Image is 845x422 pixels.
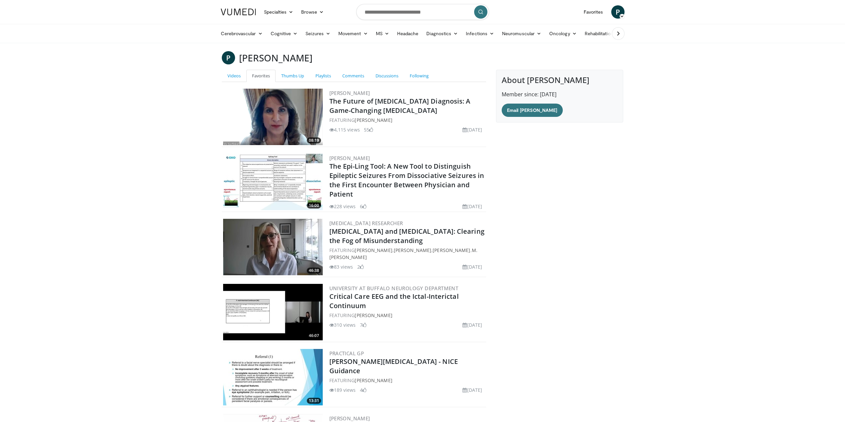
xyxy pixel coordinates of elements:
img: 3bb351cb-b2d3-4f86-b473-1c1ab9022eab.300x170_q85_crop-smart_upscale.jpg [223,219,323,275]
a: Seizures [301,27,334,40]
span: 13:31 [307,398,321,404]
a: [PERSON_NAME][MEDICAL_DATA] - NICE Guidance [329,357,458,375]
h4: About [PERSON_NAME] [502,75,618,85]
a: [MEDICAL_DATA] and [MEDICAL_DATA]: Clearing the Fog of Misunderstanding [329,227,484,245]
a: 13:31 [223,349,323,405]
div: FEATURING [329,312,485,319]
a: Infections [462,27,498,40]
span: 08:19 [307,137,321,143]
a: Comments [337,70,370,82]
li: 310 views [329,321,356,328]
a: [PERSON_NAME] [355,312,392,318]
li: [DATE] [463,321,482,328]
a: Cerebrovascular [217,27,267,40]
a: Discussions [370,70,404,82]
a: Practical GP [329,350,364,357]
li: 6 [360,203,367,210]
li: [DATE] [463,263,482,270]
img: 9eab18cc-b950-4a7a-a0d3-b638c8796351.300x170_q85_crop-smart_upscale.jpg [223,349,323,405]
a: Email [PERSON_NAME] [502,104,562,117]
img: a5d5675c-9244-43ba-941e-9945d360acc0.300x170_q85_crop-smart_upscale.jpg [223,284,323,340]
img: VuMedi Logo [221,9,256,15]
a: Neuromuscular [498,27,545,40]
a: 08:19 [223,89,323,145]
img: 4cbde3d2-0241-4e01-8f1c-e50590c39198.300x170_q85_crop-smart_upscale.jpg [223,154,323,210]
a: [PERSON_NAME] [433,247,470,253]
a: Favorites [580,5,607,19]
a: Following [404,70,434,82]
span: 46:07 [307,333,321,339]
a: The Epi-Ling Tool: A New Tool to Distinguish Epileptic Seizures From Dissociative Seizures in the... [329,162,484,199]
p: Member since: [DATE] [502,90,618,98]
a: Cognitive [267,27,302,40]
li: 4 [360,386,367,393]
span: 16:00 [307,203,321,209]
li: 55 [364,126,373,133]
li: 83 views [329,263,353,270]
a: [PERSON_NAME] [329,415,370,422]
a: 16:00 [223,154,323,210]
li: [DATE] [463,203,482,210]
li: 4,115 views [329,126,360,133]
a: Videos [222,70,246,82]
li: 7 [360,321,367,328]
a: 46:07 [223,284,323,340]
h3: [PERSON_NAME] [239,51,312,64]
a: Movement [334,27,372,40]
li: 228 views [329,203,356,210]
a: [PERSON_NAME] [394,247,431,253]
input: Search topics, interventions [356,4,489,20]
a: Oncology [545,27,581,40]
li: [DATE] [463,386,482,393]
a: P [611,5,625,19]
li: 2 [357,263,364,270]
a: Diagnostics [422,27,462,40]
a: [MEDICAL_DATA] Researcher [329,220,403,226]
a: Specialties [260,5,297,19]
img: db580a60-f510-4a79-8dc4-8580ce2a3e19.png.300x170_q85_crop-smart_upscale.png [223,89,323,145]
a: Thumbs Up [276,70,310,82]
a: MS [372,27,393,40]
a: [PERSON_NAME] [329,90,370,96]
a: Favorites [246,70,276,82]
a: [PERSON_NAME] [329,155,370,161]
a: [PERSON_NAME] [355,247,392,253]
a: P [222,51,235,64]
div: FEATURING [329,117,485,124]
a: Rehabilitation [581,27,617,40]
a: University at Buffalo Neurology Department [329,285,459,292]
li: 189 views [329,386,356,393]
a: M. [PERSON_NAME] [329,247,477,260]
div: FEATURING [329,377,485,384]
div: FEATURING , , , [329,247,485,261]
a: Browse [297,5,328,19]
a: 46:38 [223,219,323,275]
a: [PERSON_NAME] [355,377,392,383]
a: The Future of [MEDICAL_DATA] Diagnosis: A Game-Changing [MEDICAL_DATA] [329,97,470,115]
span: 46:38 [307,268,321,274]
a: [PERSON_NAME] [355,117,392,123]
a: Playlists [310,70,337,82]
a: Critical Care EEG and the Ictal-Interictal Continuum [329,292,459,310]
li: [DATE] [463,126,482,133]
a: Headache [393,27,423,40]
